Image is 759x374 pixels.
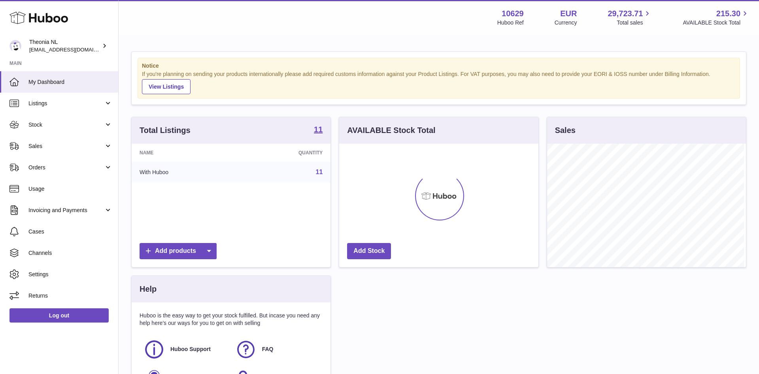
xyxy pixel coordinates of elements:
th: Quantity [237,144,331,162]
strong: EUR [560,8,577,19]
a: 11 [314,125,323,135]
a: Log out [9,308,109,323]
div: Theonia NL [29,38,100,53]
a: FAQ [235,339,319,360]
a: Add Stock [347,243,391,259]
a: 215.30 AVAILABLE Stock Total [683,8,750,27]
img: internalAdmin-10629@internal.huboo.com [9,40,21,52]
h3: Total Listings [140,125,191,136]
td: With Huboo [132,162,237,182]
a: Huboo Support [143,339,227,360]
span: Invoicing and Payments [28,207,104,214]
span: Usage [28,185,112,193]
div: Currency [555,19,577,27]
a: 11 [316,169,323,175]
span: Sales [28,142,104,150]
div: If you're planning on sending your products internationally please add required customs informati... [142,70,736,94]
span: Settings [28,271,112,278]
span: My Dashboard [28,78,112,86]
a: 29,723.71 Total sales [608,8,652,27]
p: Huboo is the easy way to get your stock fulfilled. But incase you need any help here's our ways f... [140,312,323,327]
h3: Sales [555,125,576,136]
a: Add products [140,243,217,259]
span: 215.30 [716,8,740,19]
span: Stock [28,121,104,129]
span: Listings [28,100,104,107]
span: Huboo Support [170,346,211,353]
strong: 10629 [502,8,524,19]
th: Name [132,144,237,162]
span: Returns [28,292,112,300]
h3: AVAILABLE Stock Total [347,125,435,136]
span: Channels [28,249,112,257]
span: 29,723.71 [608,8,643,19]
strong: Notice [142,62,736,70]
span: Total sales [617,19,652,27]
span: [EMAIL_ADDRESS][DOMAIN_NAME] [29,46,116,53]
span: Orders [28,164,104,171]
a: View Listings [142,79,191,94]
span: FAQ [262,346,274,353]
span: Cases [28,228,112,235]
span: AVAILABLE Stock Total [683,19,750,27]
div: Huboo Ref [497,19,524,27]
h3: Help [140,284,157,294]
strong: 11 [314,125,323,133]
